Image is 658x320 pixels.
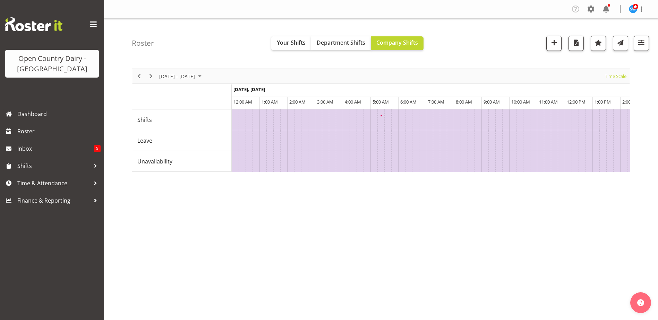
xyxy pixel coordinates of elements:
[132,69,630,172] div: Timeline Week of September 24, 2025
[17,178,90,188] span: Time & Attendance
[637,299,644,306] img: help-xxl-2.png
[376,39,418,46] span: Company Shifts
[132,39,154,47] h4: Roster
[17,143,94,154] span: Inbox
[371,36,424,50] button: Company Shifts
[17,109,101,119] span: Dashboard
[569,36,584,51] button: Download a PDF of the roster according to the set date range.
[271,36,311,50] button: Your Shifts
[613,36,628,51] button: Send a list of all shifts for the selected filtered period to all rostered employees.
[629,5,637,13] img: steve-webb7510.jpg
[311,36,371,50] button: Department Shifts
[634,36,649,51] button: Filter Shifts
[17,195,90,206] span: Finance & Reporting
[12,53,92,74] div: Open Country Dairy - [GEOGRAPHIC_DATA]
[5,17,62,31] img: Rosterit website logo
[277,39,306,46] span: Your Shifts
[17,161,90,171] span: Shifts
[317,39,365,46] span: Department Shifts
[17,126,101,136] span: Roster
[94,145,101,152] span: 5
[591,36,606,51] button: Highlight an important date within the roster.
[546,36,562,51] button: Add a new shift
